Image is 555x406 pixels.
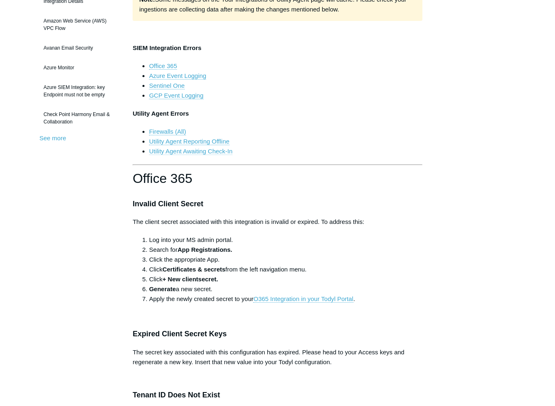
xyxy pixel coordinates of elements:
[149,235,422,245] li: Log into your MS admin portal.
[133,328,422,340] h3: Expired Client Secret Keys
[163,276,198,283] strong: + New client
[149,62,177,70] a: Office 365
[149,92,203,99] a: GCP Event Logging
[149,138,229,145] a: Utility Agent Reporting Offline
[149,265,422,274] li: Click from the left navigation menu.
[149,284,422,294] li: a new secret.
[149,72,206,80] a: Azure Event Logging
[39,107,120,130] a: Check Point Harmony Email & Collaboration
[133,198,422,210] h3: Invalid Client Secret
[133,44,202,51] strong: SIEM Integration Errors
[39,135,66,141] a: See more
[253,295,353,303] a: O365 Integration in your Todyl Portal
[198,276,218,283] strong: secret.
[149,294,422,304] li: Apply the newly created secret to your .
[149,148,232,155] a: Utility Agent Awaiting Check-In
[149,255,422,265] li: Click the appropriate App.
[149,82,185,89] a: Sentinel One
[39,13,120,36] a: Amazon Web Service (AWS) VPC Flow
[133,217,422,227] p: The client secret associated with this integration is invalid or expired. To address this:
[149,245,422,255] li: Search for
[163,266,225,273] strong: Certificates & secrets
[39,80,120,103] a: Azure SIEM Integration: key Endpoint must not be empty
[149,274,422,284] li: Click
[133,389,422,401] h3: Tenant ID Does Not Exist
[133,110,189,117] strong: Utility Agent Errors
[39,60,120,75] a: Azure Monitor
[149,128,186,135] a: Firewalls (All)
[133,347,422,367] p: The secret key associated with this configuration has expired. Please head to your Access keys an...
[149,285,176,292] strong: Generate
[39,40,120,56] a: Avanan Email Security
[133,168,422,189] h1: Office 365
[177,246,232,253] strong: App Registrations.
